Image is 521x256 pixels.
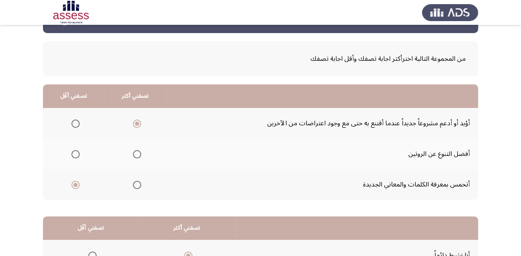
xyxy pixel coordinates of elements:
[130,177,141,191] mat-radio-group: Select an option
[68,116,80,130] mat-radio-group: Select an option
[130,116,141,130] mat-radio-group: Select an option
[166,108,478,139] td: أؤيد أو أدعم مشروعاً جديداً عندما أقتنع به حتى مع وجود اعتراضات من الآخرين
[68,177,80,191] mat-radio-group: Select an option
[139,216,235,240] th: تصفني أكثر
[55,52,466,66] span: من المجموعة التالية اخترأكثر اجابة تصفك وأقل اجابة تصفك
[166,139,478,169] td: أفضل التنوع عن الروتين
[104,84,166,108] th: تصفني أكثر
[68,147,80,161] mat-radio-group: Select an option
[43,84,104,108] th: تصفني أقَل
[130,147,141,161] mat-radio-group: Select an option
[422,1,478,24] img: Assess Talent Management logo
[43,216,139,240] th: تصفني أقَل
[166,169,478,200] td: أتحمس بمعرفة الكلمات والمعاني الجديدة
[43,1,99,24] img: Assessment logo of OCM R1 ASSESS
